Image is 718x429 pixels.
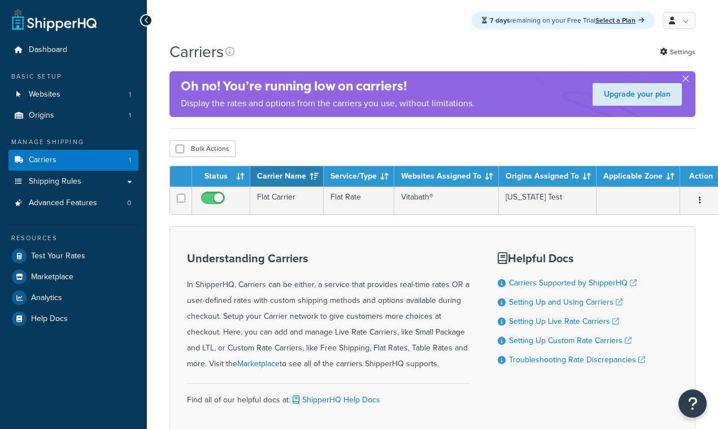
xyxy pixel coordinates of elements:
[8,105,138,126] li: Origins
[8,233,138,243] div: Resources
[595,15,645,25] a: Select a Plan
[8,84,138,105] a: Websites 1
[509,277,637,289] a: Carriers Supported by ShipperHQ
[169,140,236,157] button: Bulk Actions
[29,155,56,165] span: Carriers
[8,171,138,192] a: Shipping Rules
[31,252,85,261] span: Test Your Rates
[509,296,623,308] a: Setting Up and Using Carriers
[490,15,510,25] strong: 7 days
[509,315,619,327] a: Setting Up Live Rate Carriers
[8,84,138,105] li: Websites
[181,77,475,96] h4: Oh no! You’re running low on carriers!
[593,83,682,106] a: Upgrade your plan
[187,383,469,408] div: Find all of our helpful docs at:
[8,137,138,147] div: Manage Shipping
[192,166,250,187] th: Status: activate to sort column ascending
[237,358,280,370] a: Marketplace
[31,272,73,282] span: Marketplace
[127,198,131,208] span: 0
[290,394,380,406] a: ShipperHQ Help Docs
[8,246,138,266] a: Test Your Rates
[499,166,597,187] th: Origins Assigned To: activate to sort column ascending
[187,252,469,265] h3: Understanding Carriers
[129,155,131,165] span: 1
[498,252,645,265] h3: Helpful Docs
[29,90,60,99] span: Websites
[250,187,324,214] td: Flat Carrier
[8,40,138,60] a: Dashboard
[678,389,707,418] button: Open Resource Center
[8,193,138,214] a: Advanced Features 0
[129,111,131,120] span: 1
[29,198,97,208] span: Advanced Features
[169,41,224,63] h1: Carriers
[324,166,394,187] th: Service/Type: activate to sort column ascending
[8,150,138,171] li: Carriers
[129,90,131,99] span: 1
[472,11,655,29] div: remaining on your Free Trial
[509,354,645,366] a: Troubleshooting Rate Discrepancies
[499,187,597,214] td: [US_STATE] Test
[597,166,680,187] th: Applicable Zone: activate to sort column ascending
[324,187,394,214] td: Flat Rate
[394,166,499,187] th: Websites Assigned To: activate to sort column ascending
[8,150,138,171] a: Carriers 1
[31,293,62,303] span: Analytics
[8,267,138,287] a: Marketplace
[509,335,632,346] a: Setting Up Custom Rate Carriers
[29,45,67,55] span: Dashboard
[250,166,324,187] th: Carrier Name: activate to sort column ascending
[8,72,138,81] div: Basic Setup
[12,8,97,31] a: ShipperHQ Home
[8,288,138,308] a: Analytics
[31,314,68,324] span: Help Docs
[8,309,138,329] a: Help Docs
[187,252,469,372] div: In ShipperHQ, Carriers can be either, a service that provides real-time rates OR a user-defined r...
[29,111,54,120] span: Origins
[8,193,138,214] li: Advanced Features
[660,44,695,60] a: Settings
[8,105,138,126] a: Origins 1
[394,187,499,214] td: Vitabath®
[181,96,475,111] p: Display the rates and options from the carriers you use, without limitations.
[29,177,81,187] span: Shipping Rules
